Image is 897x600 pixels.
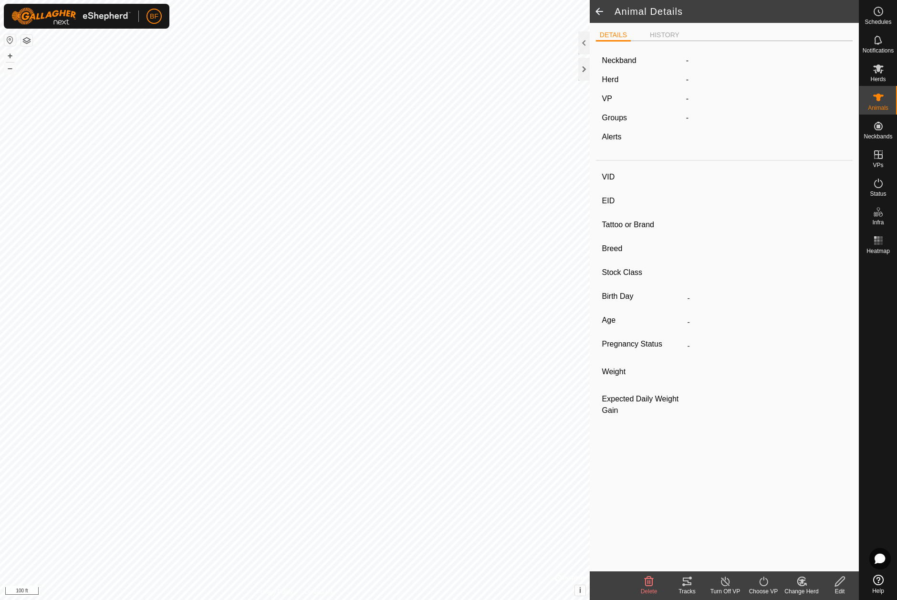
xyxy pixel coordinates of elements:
span: Infra [872,220,884,225]
span: Schedules [865,19,891,25]
label: Breed [602,242,684,255]
div: - [682,112,851,124]
span: Herds [870,76,886,82]
label: Age [602,314,684,326]
h2: Animal Details [615,6,859,17]
a: Contact Us [304,588,333,596]
label: Tattoo or Brand [602,219,684,231]
button: i [575,585,585,596]
a: Help [859,571,897,598]
span: Notifications [863,48,894,53]
div: Change Herd [782,587,821,596]
a: Privacy Policy [257,588,293,596]
button: Map Layers [21,35,32,46]
label: Pregnancy Status [602,338,684,350]
app-display-virtual-paddock-transition: - [686,95,688,103]
button: Reset Map [4,34,16,46]
label: EID [602,195,684,207]
span: Heatmap [866,248,890,254]
div: Tracks [668,587,706,596]
label: Neckband [602,55,636,66]
span: Neckbands [864,134,892,139]
label: Alerts [602,133,622,141]
span: BF [150,11,158,21]
label: - [686,55,688,66]
label: Stock Class [602,266,684,279]
label: Birth Day [602,290,684,303]
label: VP [602,95,612,103]
div: Edit [821,587,859,596]
span: Help [872,588,884,594]
span: Animals [868,105,888,111]
label: Expected Daily Weight Gain [602,393,684,416]
span: Delete [641,588,657,595]
span: i [579,586,581,594]
label: Groups [602,114,627,122]
span: - [686,75,688,84]
li: HISTORY [646,30,683,40]
button: + [4,50,16,62]
span: Status [870,191,886,197]
div: Choose VP [744,587,782,596]
label: VID [602,171,684,183]
label: Weight [602,362,684,382]
li: DETAILS [596,30,631,42]
button: – [4,63,16,74]
img: Gallagher Logo [11,8,131,25]
label: Herd [602,75,619,84]
span: VPs [873,162,883,168]
div: Turn Off VP [706,587,744,596]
